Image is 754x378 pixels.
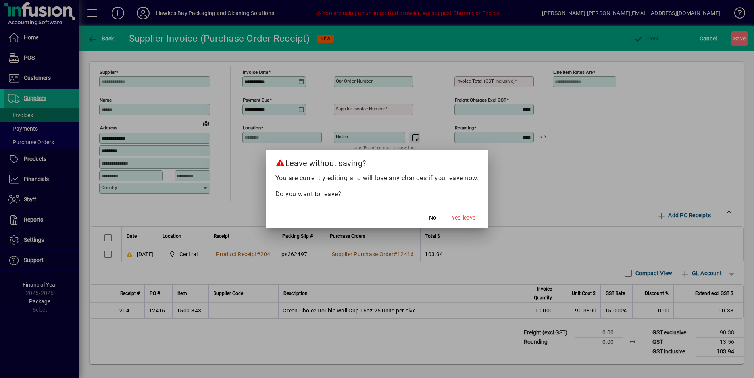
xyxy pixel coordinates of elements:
[452,214,475,222] span: Yes, leave
[275,189,479,199] p: Do you want to leave?
[266,150,489,173] h2: Leave without saving?
[420,210,445,225] button: No
[275,174,479,183] p: You are currently editing and will lose any changes if you leave now.
[448,210,479,225] button: Yes, leave
[429,214,436,222] span: No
